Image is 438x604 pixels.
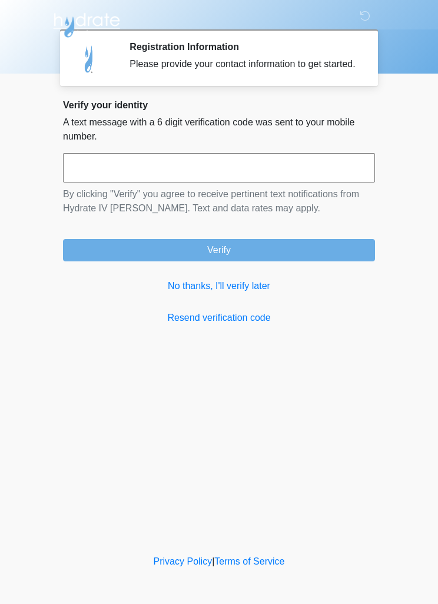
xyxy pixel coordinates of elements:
a: Privacy Policy [154,556,213,566]
a: Terms of Service [214,556,284,566]
a: No thanks, I'll verify later [63,279,375,293]
p: By clicking "Verify" you agree to receive pertinent text notifications from Hydrate IV [PERSON_NA... [63,187,375,215]
div: Please provide your contact information to get started. [130,57,357,71]
button: Verify [63,239,375,261]
a: | [212,556,214,566]
p: A text message with a 6 digit verification code was sent to your mobile number. [63,115,375,144]
img: Hydrate IV Bar - Chandler Logo [51,9,122,38]
a: Resend verification code [63,311,375,325]
h2: Verify your identity [63,99,375,111]
img: Agent Avatar [72,41,107,77]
